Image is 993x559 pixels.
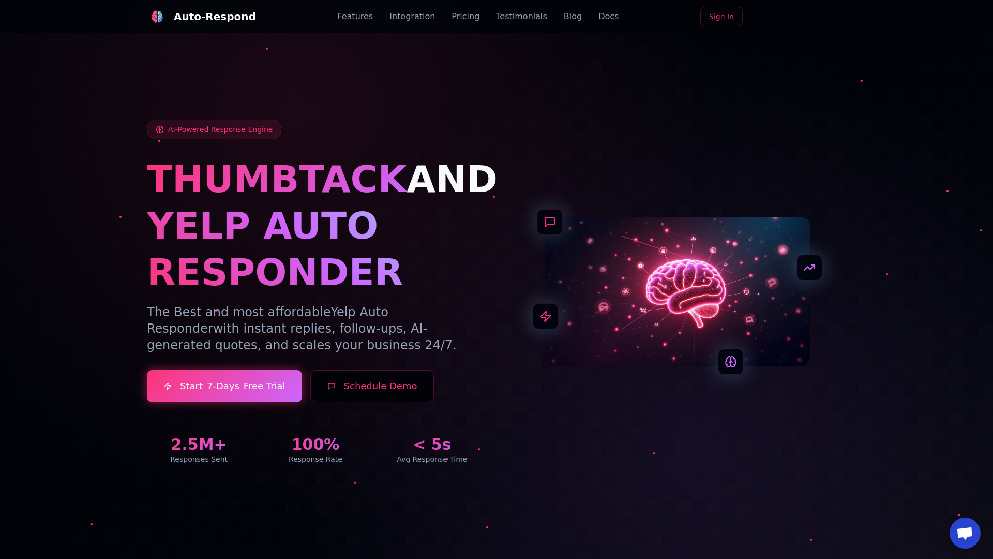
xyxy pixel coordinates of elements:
h1: YELP AUTO RESPONDER [147,202,484,296]
div: 2.5M+ [147,435,251,454]
div: < 5s [380,435,484,454]
div: 100% [263,435,367,454]
div: Avg Response Time [380,454,484,464]
div: Response Rate [263,454,367,464]
a: Start7-DaysFree Trial [147,370,302,402]
a: Features [337,10,373,23]
span: THUMBTACK [147,157,407,201]
a: Blog [564,10,582,23]
span: AI-Powered Response Engine [168,124,273,135]
span: AND [407,157,498,201]
div: Auto-Respond [174,9,256,24]
div: Responses Sent [147,454,251,464]
iframe: Sign in with Google Button [746,6,851,28]
a: Testimonials [496,10,547,23]
span: Yelp Auto Responder [147,305,388,336]
button: Schedule Demo [310,370,434,402]
p: The Best and most affordable with instant replies, follow-ups, AI-generated quotes, and scales yo... [147,304,484,354]
img: AI Neural Network Brain [545,217,810,366]
a: Pricing [452,10,479,23]
a: Sign In [700,7,743,26]
a: Integration [389,10,435,23]
a: Docs [598,10,619,23]
div: Open chat [950,518,981,549]
span: 7-Days [207,379,239,393]
a: Auto-Respond [147,6,256,27]
img: logo.svg [151,10,164,23]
